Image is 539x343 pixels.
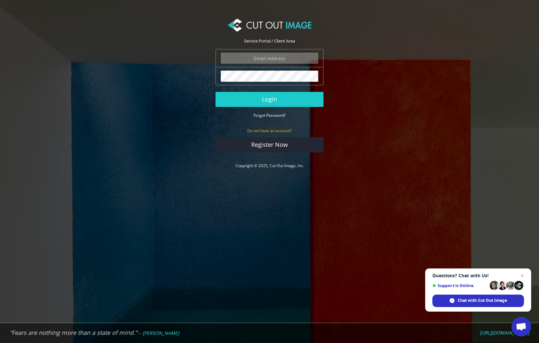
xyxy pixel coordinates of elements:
[244,38,295,44] span: Service Portal / Client Area
[480,330,529,336] a: [URL][DOMAIN_NAME]
[512,317,531,336] div: Open chat
[216,92,323,107] button: Login
[228,19,311,32] img: Cut Out Image
[10,329,137,336] em: “Fears are nothing more than a state of mind.”
[253,112,286,118] a: Forgot Password?
[432,295,524,307] div: Chat with Cut Out Image
[458,298,507,303] span: Chat with Cut Out Image
[518,272,526,280] span: Close chat
[432,283,487,288] span: Support is Online.
[138,330,179,336] em: -- [PERSON_NAME]
[432,273,524,278] span: Questions? Chat with Us!
[253,112,286,118] small: Forgot Password?
[216,137,323,152] a: Register Now
[221,53,318,64] input: Email Address
[235,163,304,168] a: Copyright © 2025, Cut Out Image, Inc.
[247,128,292,133] small: Do not have an account?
